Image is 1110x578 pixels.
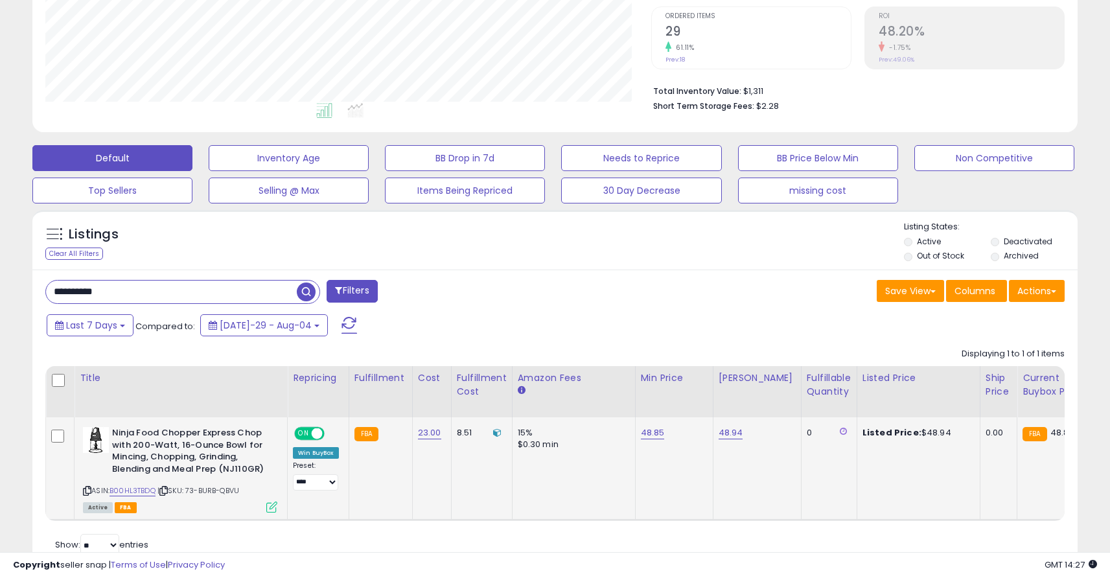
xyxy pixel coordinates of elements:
span: Show: entries [55,538,148,551]
a: 48.94 [719,426,743,439]
small: Amazon Fees. [518,385,526,397]
div: 8.51 [457,427,502,439]
div: Min Price [641,371,708,385]
small: Prev: 18 [665,56,685,64]
p: Listing States: [904,221,1078,233]
h2: 29 [665,24,851,41]
button: Filters [327,280,377,303]
label: Out of Stock [917,250,964,261]
small: -1.75% [885,43,910,52]
div: Amazon Fees [518,371,630,385]
span: | SKU: 73-BURB-QBVU [157,485,239,496]
div: Win BuyBox [293,447,339,459]
div: Clear All Filters [45,248,103,260]
button: Default [32,145,192,171]
div: Cost [418,371,446,385]
button: [DATE]-29 - Aug-04 [200,314,328,336]
div: Fulfillment Cost [457,371,507,399]
div: Preset: [293,461,339,491]
b: Short Term Storage Fees: [653,100,754,111]
a: Privacy Policy [168,559,225,571]
div: 0.00 [986,427,1007,439]
button: BB Drop in 7d [385,145,545,171]
span: $2.28 [756,100,779,112]
a: B00HL3TBDQ [110,485,156,496]
button: missing cost [738,178,898,203]
a: 48.85 [641,426,665,439]
b: Ninja Food Chopper Express Chop with 200-Watt, 16-Ounce Bowl for Mincing, Chopping, Grinding, Ble... [112,427,270,478]
div: Repricing [293,371,343,385]
span: Ordered Items [665,13,851,20]
small: FBA [354,427,378,441]
span: All listings currently available for purchase on Amazon [83,502,113,513]
button: Last 7 Days [47,314,133,336]
b: Listed Price: [862,426,921,439]
div: Fulfillment [354,371,407,385]
a: 23.00 [418,426,441,439]
div: Title [80,371,282,385]
span: ROI [879,13,1064,20]
span: 48.86 [1050,426,1074,439]
div: $0.30 min [518,439,625,450]
button: Needs to Reprice [561,145,721,171]
button: Top Sellers [32,178,192,203]
div: [PERSON_NAME] [719,371,796,385]
span: 2025-08-12 14:27 GMT [1045,559,1097,571]
div: Current Buybox Price [1023,371,1089,399]
label: Active [917,236,941,247]
div: Ship Price [986,371,1012,399]
label: Archived [1004,250,1039,261]
li: $1,311 [653,82,1055,98]
div: seller snap | | [13,559,225,572]
div: 0 [807,427,847,439]
span: ON [295,428,312,439]
div: ASIN: [83,427,277,511]
strong: Copyright [13,559,60,571]
button: Selling @ Max [209,178,369,203]
button: Inventory Age [209,145,369,171]
span: [DATE]-29 - Aug-04 [220,319,312,332]
span: Compared to: [135,320,195,332]
button: Actions [1009,280,1065,302]
button: Non Competitive [914,145,1074,171]
button: Items Being Repriced [385,178,545,203]
div: Fulfillable Quantity [807,371,851,399]
span: Last 7 Days [66,319,117,332]
b: Total Inventory Value: [653,86,741,97]
button: Columns [946,280,1007,302]
a: Terms of Use [111,559,166,571]
small: FBA [1023,427,1046,441]
div: Displaying 1 to 1 of 1 items [962,348,1065,360]
div: Listed Price [862,371,975,385]
div: 15% [518,427,625,439]
span: Columns [954,284,995,297]
small: Prev: 49.06% [879,56,914,64]
small: 61.11% [671,43,694,52]
span: OFF [323,428,343,439]
h2: 48.20% [879,24,1064,41]
div: $48.94 [862,427,970,439]
span: FBA [115,502,137,513]
img: 41sXXtujErL._SL40_.jpg [83,427,109,453]
label: Deactivated [1004,236,1052,247]
button: Save View [877,280,944,302]
button: 30 Day Decrease [561,178,721,203]
button: BB Price Below Min [738,145,898,171]
h5: Listings [69,225,119,244]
